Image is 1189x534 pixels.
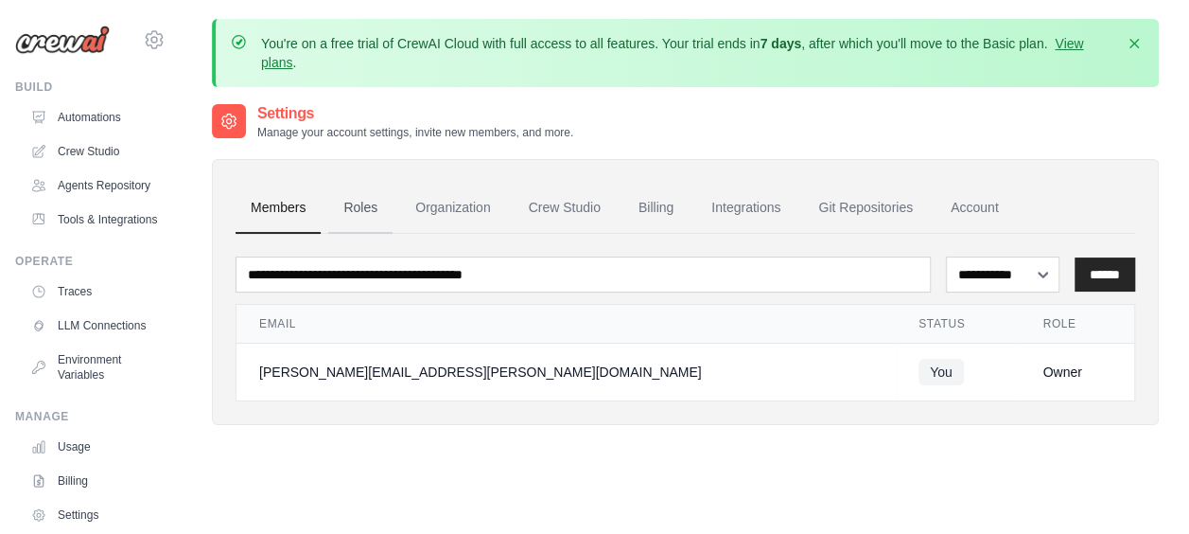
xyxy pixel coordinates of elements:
div: Operate [15,254,166,269]
th: Status [896,305,1020,344]
a: Settings [23,500,166,530]
a: Integrations [696,183,796,234]
a: Crew Studio [23,136,166,167]
a: Git Repositories [803,183,928,234]
a: Tools & Integrations [23,205,166,235]
span: You [918,359,964,385]
strong: 7 days [760,36,801,51]
a: Account [935,183,1014,234]
p: Manage your account settings, invite new members, and more. [257,125,573,140]
div: Owner [1042,363,1111,382]
a: Members [236,183,321,234]
div: [PERSON_NAME][EMAIL_ADDRESS][PERSON_NAME][DOMAIN_NAME] [259,363,873,382]
a: Automations [23,102,166,133]
div: Manage [15,409,166,424]
a: Billing [623,183,689,234]
a: Usage [23,432,166,462]
a: Traces [23,276,166,307]
a: Agents Repository [23,170,166,201]
img: Logo [15,26,110,54]
a: Billing [23,466,166,496]
div: Build [15,80,166,95]
a: Crew Studio [514,183,616,234]
a: Roles [328,183,393,234]
p: You're on a free trial of CrewAI Cloud with full access to all features. Your trial ends in , aft... [261,34,1113,72]
a: Environment Variables [23,345,166,390]
th: Role [1020,305,1134,344]
h2: Settings [257,102,573,125]
a: LLM Connections [23,311,166,341]
th: Email [236,305,896,344]
a: Organization [400,183,505,234]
